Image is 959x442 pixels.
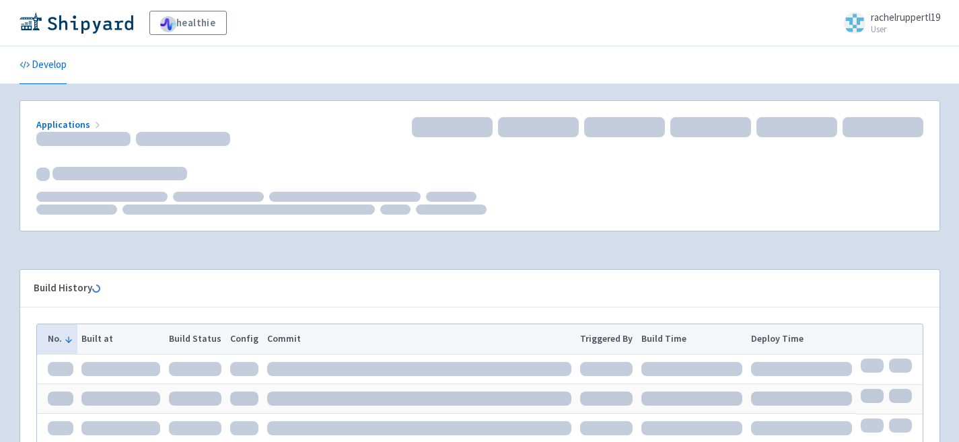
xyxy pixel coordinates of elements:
[149,11,227,35] a: healthie
[48,332,73,346] button: No.
[36,118,103,131] a: Applications
[871,11,940,24] span: rachelruppertl19
[77,324,165,354] th: Built at
[20,12,133,34] img: Shipyard logo
[746,324,856,354] th: Deploy Time
[225,324,262,354] th: Config
[165,324,226,354] th: Build Status
[34,281,904,296] div: Build History
[637,324,747,354] th: Build Time
[871,25,940,34] small: User
[262,324,576,354] th: Commit
[20,46,67,84] a: Develop
[576,324,637,354] th: Triggered By
[836,12,940,34] a: rachelruppertl19 User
